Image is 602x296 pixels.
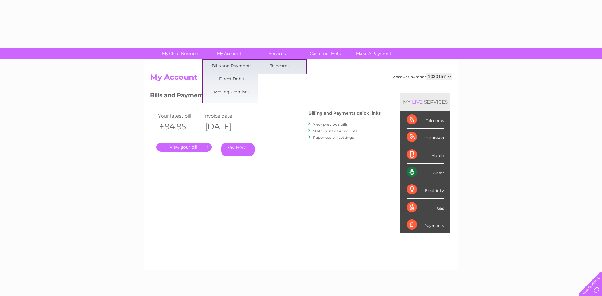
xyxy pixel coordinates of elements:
td: Your latest bill [156,111,202,120]
div: Gas [407,199,444,216]
a: Pay Here [221,143,255,156]
th: £94.95 [156,120,202,133]
div: Mobile [407,146,444,164]
div: Telecoms [407,111,444,129]
a: View previous bills [313,122,348,127]
div: Broadband [407,129,444,146]
h2: My Account [150,73,452,85]
a: Services [251,48,303,59]
div: Payments [407,216,444,233]
div: Electricity [407,181,444,198]
h4: Billing and Payments quick links [308,111,381,116]
a: Moving Premises [205,86,258,99]
a: Make A Payment [347,48,400,59]
a: Broadband [254,73,306,86]
th: [DATE] [202,120,248,133]
td: Invoice date [202,111,248,120]
a: My Clear Business [155,48,207,59]
a: E-Billing [205,99,258,112]
div: MY SERVICES [400,93,450,111]
a: Telecoms [254,60,306,73]
a: Bills and Payments [205,60,258,73]
div: Account number [393,73,452,80]
a: Customer Help [299,48,352,59]
a: Direct Debit [205,73,258,86]
div: Water [407,164,444,181]
div: LIVE [411,99,424,105]
a: My Account [203,48,255,59]
a: Paperless bill settings [313,135,354,140]
h3: Bills and Payments [150,91,381,102]
a: Statement of Accounts [313,129,357,133]
a: . [156,143,212,152]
